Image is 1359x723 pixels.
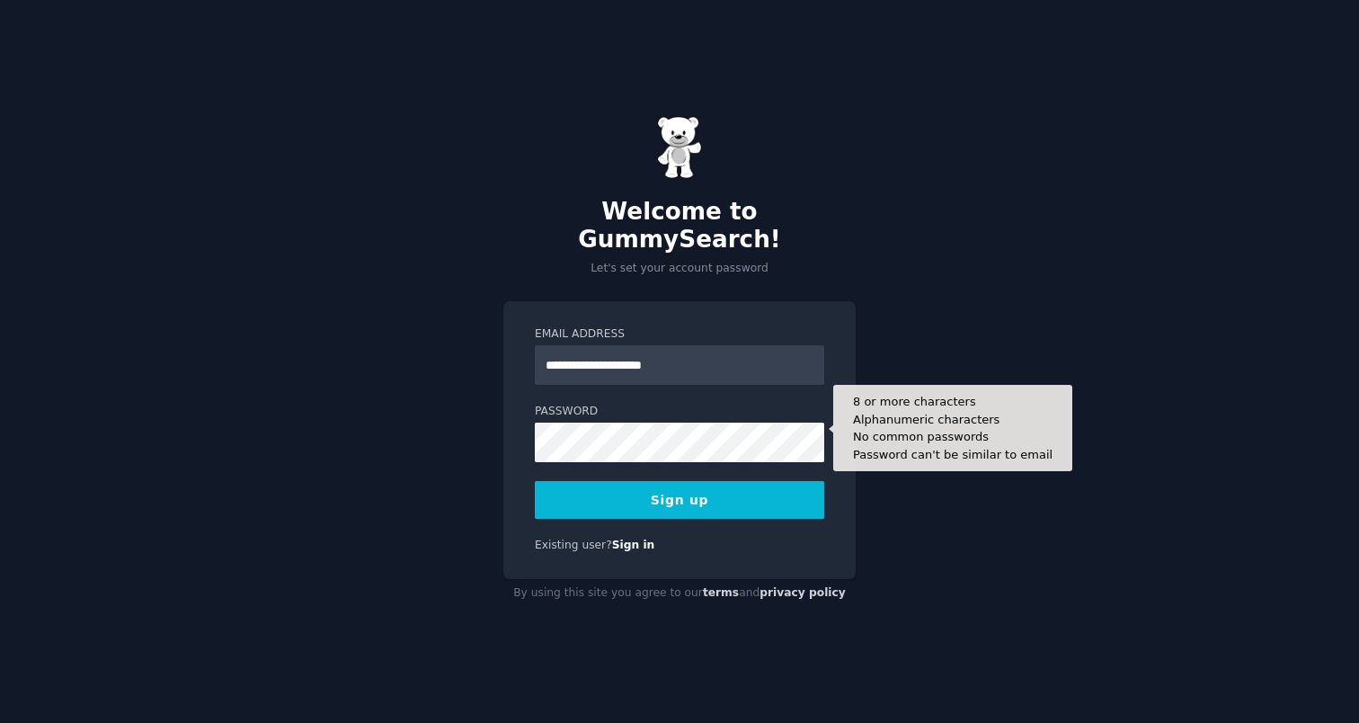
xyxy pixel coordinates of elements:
[503,261,856,277] p: Let's set your account password
[535,404,824,420] label: Password
[759,586,846,599] a: privacy policy
[535,539,612,551] span: Existing user?
[503,198,856,254] h2: Welcome to GummySearch!
[503,579,856,608] div: By using this site you agree to our and
[657,116,702,179] img: Gummy Bear
[703,586,739,599] a: terms
[612,539,655,551] a: Sign in
[535,326,824,343] label: Email Address
[535,481,824,519] button: Sign up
